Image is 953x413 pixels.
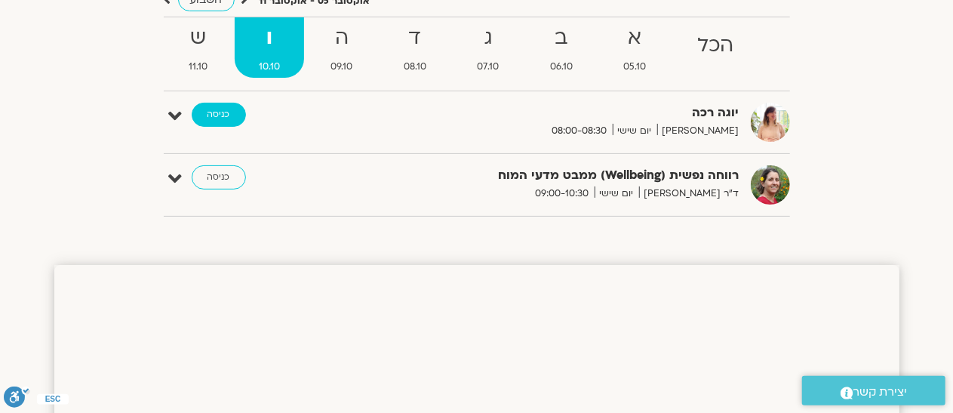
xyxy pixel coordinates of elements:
a: כניסה [192,103,246,127]
span: יצירת קשר [853,382,908,402]
span: 09.10 [307,59,377,75]
a: ה09.10 [307,17,377,78]
strong: א [600,21,671,55]
a: כניסה [192,165,246,190]
strong: יוגה רכה [370,103,739,123]
span: 11.10 [165,59,232,75]
span: [PERSON_NAME] [657,123,739,139]
span: 10.10 [235,59,304,75]
strong: ו [235,21,304,55]
span: 09:00-10:30 [530,186,595,202]
a: ו10.10 [235,17,304,78]
a: ב06.10 [526,17,597,78]
strong: הכל [673,29,758,63]
strong: ד [380,21,450,55]
span: 08:00-08:30 [547,123,613,139]
strong: ג [453,21,524,55]
a: יצירת קשר [802,376,945,405]
strong: רווחה נפשית (Wellbeing) ממבט מדעי המוח [370,165,739,186]
a: ג07.10 [453,17,524,78]
span: יום שישי [613,123,657,139]
a: א05.10 [600,17,671,78]
strong: ב [526,21,597,55]
span: יום שישי [595,186,639,202]
span: 06.10 [526,59,597,75]
span: 05.10 [600,59,671,75]
a: ש11.10 [165,17,232,78]
strong: ש [165,21,232,55]
strong: ה [307,21,377,55]
span: 08.10 [380,59,450,75]
a: הכל [673,17,758,78]
span: ד"ר [PERSON_NAME] [639,186,739,202]
a: ד08.10 [380,17,450,78]
span: 07.10 [453,59,524,75]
